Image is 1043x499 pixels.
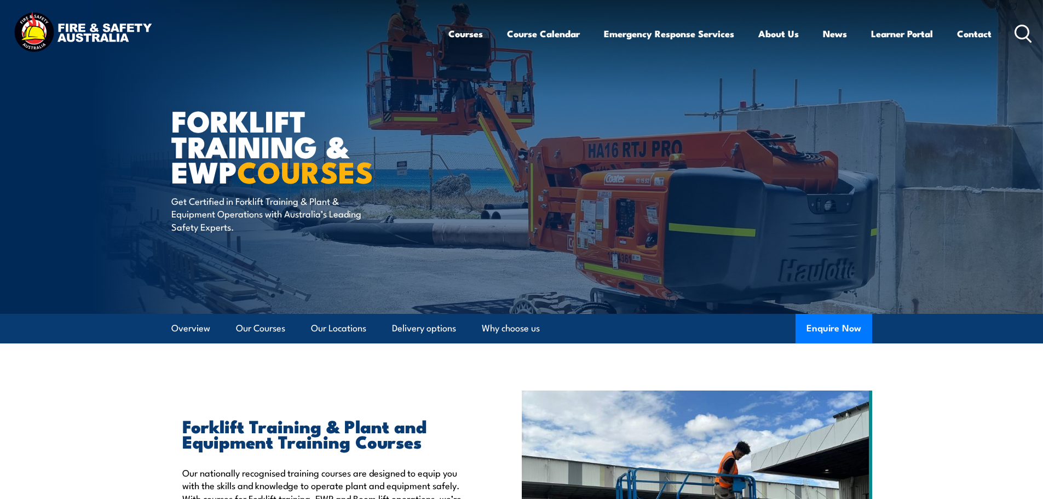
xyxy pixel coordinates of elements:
h2: Forklift Training & Plant and Equipment Training Courses [182,418,471,449]
a: About Us [758,19,799,48]
a: Our Courses [236,314,285,343]
a: Learner Portal [871,19,933,48]
h1: Forklift Training & EWP [171,107,442,184]
a: Emergency Response Services [604,19,734,48]
a: Contact [957,19,992,48]
p: Get Certified in Forklift Training & Plant & Equipment Operations with Australia’s Leading Safety... [171,194,371,233]
a: Overview [171,314,210,343]
strong: COURSES [237,148,373,193]
a: Our Locations [311,314,366,343]
a: Delivery options [392,314,456,343]
a: Course Calendar [507,19,580,48]
a: News [823,19,847,48]
button: Enquire Now [796,314,872,343]
a: Courses [448,19,483,48]
a: Why choose us [482,314,540,343]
